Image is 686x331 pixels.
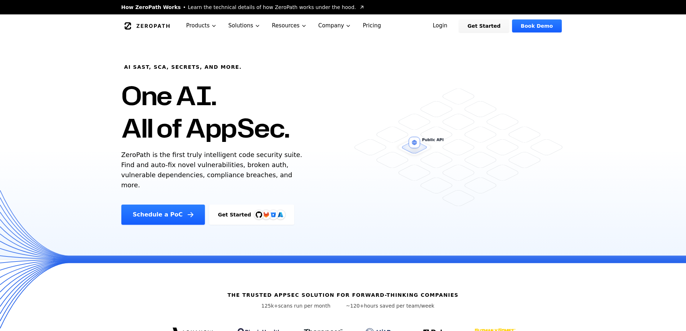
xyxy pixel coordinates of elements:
a: Get Started [459,19,509,32]
h6: The Trusted AppSec solution for forward-thinking companies [228,291,459,299]
img: GitHub [256,211,262,218]
p: ZeroPath is the first truly intelligent code security suite. Find and auto-fix novel vulnerabilit... [121,150,306,190]
a: Pricing [357,14,387,37]
a: Schedule a PoC [121,205,205,225]
button: Solutions [223,14,266,37]
span: ~120+ [346,303,364,309]
img: GitLab [259,207,273,222]
a: Get StartedGitHubGitLabAzure [209,205,294,225]
span: Learn the technical details of how ZeroPath works under the hood. [188,4,356,11]
nav: Global [113,14,574,37]
span: 125k+ [261,303,278,309]
a: Book Demo [512,19,561,32]
svg: Bitbucket [269,211,277,219]
button: Resources [266,14,313,37]
img: Azure [278,212,283,218]
h1: One AI. All of AppSec. [121,79,290,144]
p: hours saved per team/week [346,302,435,309]
a: Login [424,19,456,32]
a: How ZeroPath WorksLearn the technical details of how ZeroPath works under the hood. [121,4,365,11]
button: Company [313,14,357,37]
h6: AI SAST, SCA, Secrets, and more. [124,63,242,71]
button: Products [180,14,223,37]
p: scans run per month [252,302,340,309]
span: How ZeroPath Works [121,4,181,11]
